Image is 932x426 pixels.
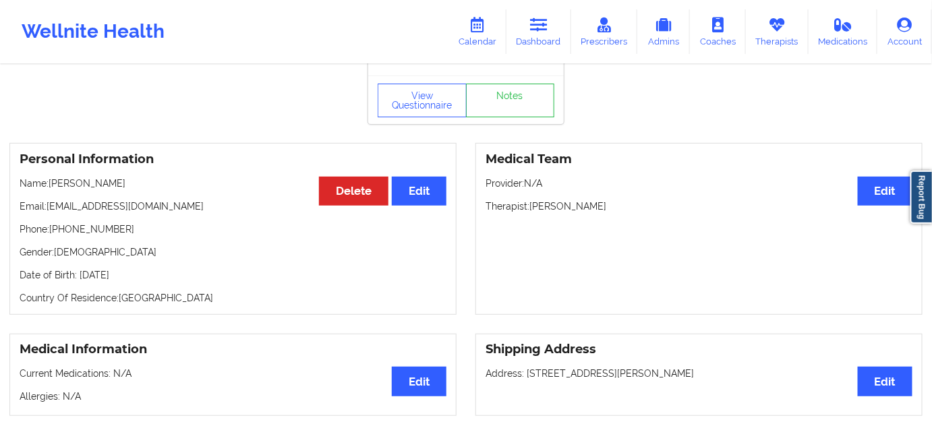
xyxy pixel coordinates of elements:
p: Date of Birth: [DATE] [20,268,446,282]
p: Provider: N/A [486,177,912,190]
a: Calendar [448,9,506,54]
a: Admins [637,9,690,54]
button: Delete [319,177,388,206]
button: View Questionnaire [378,84,467,117]
a: Notes [466,84,555,117]
a: Coaches [690,9,746,54]
p: Gender: [DEMOGRAPHIC_DATA] [20,245,446,259]
button: Edit [858,177,912,206]
a: Account [877,9,932,54]
a: Prescribers [571,9,638,54]
h3: Medical Team [486,152,912,167]
h3: Personal Information [20,152,446,167]
button: Edit [858,367,912,396]
p: Email: [EMAIL_ADDRESS][DOMAIN_NAME] [20,200,446,213]
a: Report Bug [910,171,932,224]
a: Medications [809,9,878,54]
p: Country Of Residence: [GEOGRAPHIC_DATA] [20,291,446,305]
h3: Medical Information [20,342,446,357]
p: Name: [PERSON_NAME] [20,177,446,190]
p: Current Medications: N/A [20,367,446,380]
button: Edit [392,177,446,206]
a: Therapists [746,9,809,54]
p: Therapist: [PERSON_NAME] [486,200,912,213]
button: Edit [392,367,446,396]
h3: Shipping Address [486,342,912,357]
p: Address: [STREET_ADDRESS][PERSON_NAME] [486,367,912,380]
p: Allergies: N/A [20,390,446,403]
p: Phone: [PHONE_NUMBER] [20,222,446,236]
a: Dashboard [506,9,571,54]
